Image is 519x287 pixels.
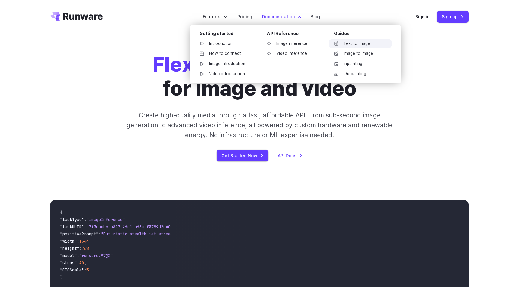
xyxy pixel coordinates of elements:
span: "taskType" [60,217,84,222]
a: Sign up [437,11,469,22]
span: , [125,217,127,222]
span: : [84,217,86,222]
span: : [77,260,79,265]
a: Blog [311,13,320,20]
a: Outpainting [329,70,392,78]
a: Get Started Now [217,150,268,161]
a: API Docs [278,152,302,159]
p: Create high-quality media through a fast, affordable API. From sub-second image generation to adv... [126,110,393,140]
span: 768 [82,246,89,251]
a: Image inference [262,39,324,48]
a: Text to Image [329,39,392,48]
span: "height" [60,246,79,251]
span: : [77,253,79,258]
span: : [84,267,86,273]
span: , [113,253,115,258]
span: "taskUUID" [60,224,84,229]
div: Getting started [199,30,257,39]
a: Sign in [415,13,430,20]
span: , [89,238,91,244]
span: : [99,231,101,237]
span: "Futuristic stealth jet streaking through a neon-lit cityscape with glowing purple exhaust" [101,231,320,237]
a: Video introduction [195,70,257,78]
a: Pricing [237,13,252,20]
label: Documentation [262,13,301,20]
a: Introduction [195,39,257,48]
span: , [89,246,91,251]
a: Video inference [262,49,324,58]
span: 1344 [79,238,89,244]
span: "steps" [60,260,77,265]
h1: for image and video [153,53,366,101]
span: : [79,246,82,251]
span: "7f3ebcb6-b897-49e1-b98c-f5789d2d40d7" [86,224,178,229]
span: "imageInference" [86,217,125,222]
a: Image introduction [195,59,257,68]
span: : [84,224,86,229]
a: Image to image [329,49,392,58]
a: Go to / [50,12,103,21]
a: How to connect [195,49,257,58]
div: API Reference [267,30,324,39]
span: 40 [79,260,84,265]
span: "width" [60,238,77,244]
span: "runware:97@2" [79,253,113,258]
a: Inpainting [329,59,392,68]
span: "positivePrompt" [60,231,99,237]
div: Guides [334,30,392,39]
span: "model" [60,253,77,258]
strong: Flexible generative AI [153,52,366,76]
span: } [60,274,62,280]
span: , [84,260,86,265]
span: { [60,210,62,215]
label: Features [203,13,228,20]
span: : [77,238,79,244]
span: 5 [86,267,89,273]
span: "CFGScale" [60,267,84,273]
